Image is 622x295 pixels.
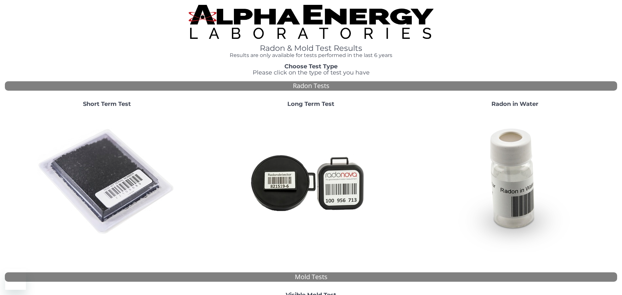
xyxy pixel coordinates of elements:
strong: Short Term Test [83,100,131,108]
img: ShortTerm.jpg [37,112,177,252]
img: TightCrop.jpg [189,5,433,39]
div: Radon Tests [5,81,617,91]
h1: Radon & Mold Test Results [189,44,433,52]
strong: Long Term Test [287,100,334,108]
span: Please click on the type of test you have [253,69,370,76]
strong: Radon in Water [491,100,538,108]
div: Mold Tests [5,272,617,282]
h4: Results are only available for tests performed in the last 6 years [189,52,433,58]
iframe: Button to launch messaging window [5,269,26,290]
img: Radtrak2vsRadtrak3.jpg [241,112,381,252]
img: RadoninWater.jpg [445,112,585,252]
strong: Choose Test Type [284,63,338,70]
